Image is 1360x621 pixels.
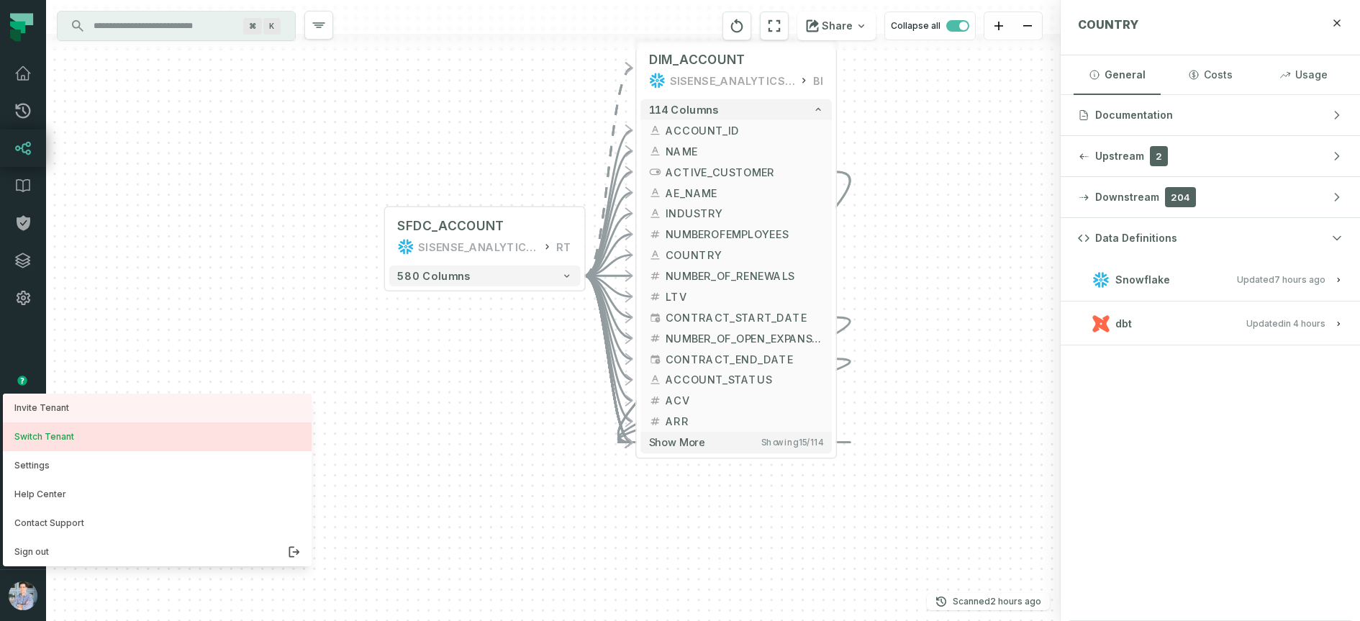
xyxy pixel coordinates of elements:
[666,268,823,284] span: NUMBER_OF_RENEWALS
[1061,136,1360,176] button: Upstream2
[1246,318,1325,329] span: Updated
[649,291,661,303] span: float
[761,437,824,447] span: Showing 15 / 114
[666,351,823,367] span: CONTRACT_END_DATE
[1095,231,1177,245] span: Data Definitions
[640,203,832,224] button: INDUSTRY
[666,248,823,263] span: COUNTRY
[640,182,832,203] button: AE_NAME
[1150,146,1168,166] span: 2
[649,207,661,219] span: string
[640,286,832,307] button: LTV
[584,68,632,276] g: Edge from 147145af7629d8a07eefd11737dc28c9 to 72fdfb457e6ff818ffbab6852a9849ad
[640,432,832,453] button: Show moreShowing15/114
[640,245,832,266] button: COUNTRY
[3,509,312,538] a: Contact Support
[990,596,1041,607] relative-time: Sep 15, 2025, 6:01 AM PDT
[640,141,832,162] button: NAME
[649,124,661,136] span: string
[1237,274,1325,285] span: Updated
[953,594,1041,609] p: Scanned
[618,317,850,443] g: Edge from 72fdfb457e6ff818ffbab6852a9849ad to 72fdfb457e6ff818ffbab6852a9849ad
[649,145,661,157] span: string
[666,309,823,325] span: CONTRACT_START_DATE
[640,224,832,245] button: NUMBEROFEMPLOYEES
[649,51,745,68] span: DIM_ACCOUNT
[640,120,832,141] button: ACCOUNT_ID
[640,390,832,411] button: ACV
[666,143,823,159] span: NAME
[1095,108,1173,122] span: Documentation
[670,72,794,89] div: SISENSE_ANALYTICS_PRODUCTION
[640,307,832,328] button: CONTRACT_START_DATE
[649,166,661,178] span: boolean
[3,394,312,422] a: Invite Tenant
[666,393,823,409] span: ACV
[927,593,1050,610] button: Scanned[DATE] 6:01:52 AM
[649,415,661,427] span: float
[1115,317,1132,331] span: dbt
[1061,95,1360,135] button: Documentation
[1061,177,1360,217] button: Downstream204
[984,12,1013,40] button: zoom in
[3,422,312,451] button: Switch Tenant
[1284,318,1325,329] relative-time: Sep 15, 2025, 12:56 PM PDT
[649,228,661,240] span: integer
[884,12,976,40] button: Collapse all
[649,373,661,386] span: string
[666,227,823,242] span: NUMBEROFEMPLOYEES
[649,353,661,365] span: timestamp
[1078,314,1343,333] button: dbtUpdated[DATE] 12:56:09 PM
[666,414,823,430] span: ARR
[666,372,823,388] span: ACCOUNT_STATUS
[1061,218,1360,258] button: Data Definitions
[666,330,823,346] span: NUMBER_OF_OPEN_EXPANSION_OPPS
[1260,55,1347,94] button: Usage
[9,581,37,610] img: avatar of Alon Nafta
[3,394,312,566] div: avatar of Alon Nafta
[3,538,312,566] button: Sign out
[1078,270,1343,289] button: SnowflakeUpdated[DATE] 1:03:56 AM
[797,12,876,40] button: Share
[649,311,661,323] span: timestamp
[618,172,850,443] g: Edge from 72fdfb457e6ff818ffbab6852a9849ad to 72fdfb457e6ff818ffbab6852a9849ad
[1274,274,1325,285] relative-time: Sep 15, 2025, 1:03 AM PDT
[1095,190,1159,204] span: Downstream
[418,238,538,255] div: SISENSE_ANALYTICS_PRODUCTION
[397,217,504,234] div: SFDC_ACCOUNT
[263,18,281,35] span: Press ⌘ + K to focus the search bar
[649,332,661,344] span: float
[649,104,719,116] span: 114 columns
[649,436,705,449] span: Show more
[649,394,661,407] span: float
[666,185,823,201] span: AE_NAME
[397,270,470,282] span: 580 columns
[1115,273,1170,287] span: Snowflake
[556,238,572,255] div: RT
[1074,55,1161,94] button: General
[640,411,832,432] button: ARR
[666,164,823,180] span: ACTIVE_CUSTOMER
[813,72,823,89] div: BI
[649,270,661,282] span: float
[584,276,632,442] g: Edge from 147145af7629d8a07eefd11737dc28c9 to 72fdfb457e6ff818ffbab6852a9849ad
[640,161,832,182] button: ACTIVE_CUSTOMER
[1078,17,1138,32] span: COUNTRY
[666,122,823,138] span: ACCOUNT_ID
[649,186,661,199] span: string
[618,359,850,443] g: Edge from 72fdfb457e6ff818ffbab6852a9849ad to 72fdfb457e6ff818ffbab6852a9849ad
[640,369,832,390] button: ACCOUNT_STATUS
[640,327,832,348] button: NUMBER_OF_OPEN_EXPANSION_OPPS
[1013,12,1042,40] button: zoom out
[1166,55,1254,94] button: Costs
[1165,187,1196,207] span: 204
[666,206,823,222] span: INDUSTRY
[649,249,661,261] span: string
[666,289,823,304] span: LTV
[640,348,832,369] button: CONTRACT_END_DATE
[640,266,832,286] button: NUMBER_OF_RENEWALS
[1095,149,1144,163] span: Upstream
[243,18,262,35] span: Press ⌘ + K to focus the search bar
[3,451,312,480] button: Settings
[3,480,312,509] a: Help Center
